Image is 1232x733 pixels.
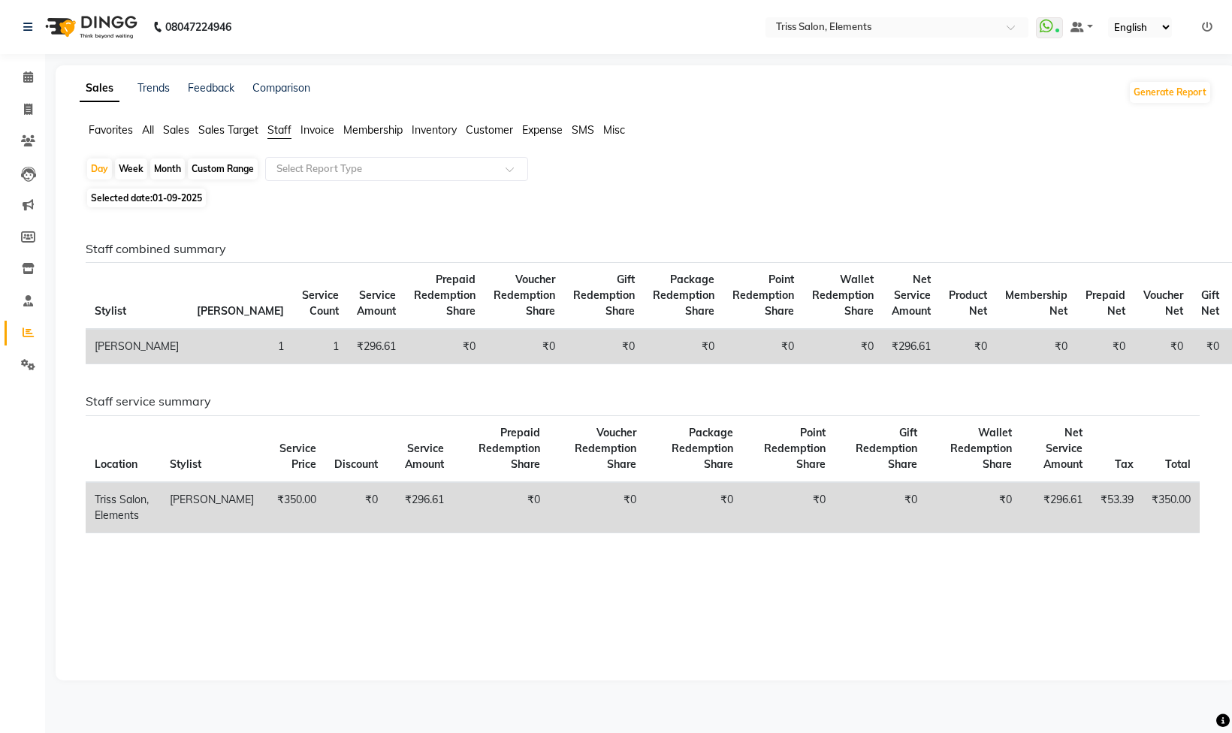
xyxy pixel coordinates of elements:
[188,329,293,364] td: 1
[86,329,188,364] td: [PERSON_NAME]
[252,81,310,95] a: Comparison
[87,158,112,179] div: Day
[405,442,444,471] span: Service Amount
[334,457,378,471] span: Discount
[263,482,325,533] td: ₹350.00
[1021,482,1092,533] td: ₹296.61
[453,482,549,533] td: ₹0
[188,81,234,95] a: Feedback
[348,329,405,364] td: ₹296.61
[892,273,931,318] span: Net Service Amount
[80,75,119,102] a: Sales
[152,192,202,204] span: 01-09-2025
[115,158,147,179] div: Week
[279,442,316,471] span: Service Price
[812,273,874,318] span: Wallet Redemption Share
[87,189,206,207] span: Selected date:
[950,426,1012,471] span: Wallet Redemption Share
[485,329,564,364] td: ₹0
[926,482,1021,533] td: ₹0
[142,123,154,137] span: All
[300,123,334,137] span: Invoice
[405,329,485,364] td: ₹0
[835,482,926,533] td: ₹0
[723,329,803,364] td: ₹0
[357,288,396,318] span: Service Amount
[343,123,403,137] span: Membership
[86,482,161,533] td: Triss Salon, Elements
[572,123,594,137] span: SMS
[522,123,563,137] span: Expense
[1076,329,1134,364] td: ₹0
[940,329,996,364] td: ₹0
[549,482,645,533] td: ₹0
[1092,482,1143,533] td: ₹53.39
[387,482,453,533] td: ₹296.61
[95,457,137,471] span: Location
[575,426,636,471] span: Voucher Redemption Share
[197,304,284,318] span: [PERSON_NAME]
[732,273,794,318] span: Point Redemption Share
[1192,329,1228,364] td: ₹0
[644,329,723,364] td: ₹0
[161,482,263,533] td: [PERSON_NAME]
[1143,482,1200,533] td: ₹350.00
[302,288,339,318] span: Service Count
[996,329,1076,364] td: ₹0
[1043,426,1083,471] span: Net Service Amount
[479,426,540,471] span: Prepaid Redemption Share
[188,158,258,179] div: Custom Range
[764,426,826,471] span: Point Redemption Share
[414,273,476,318] span: Prepaid Redemption Share
[325,482,387,533] td: ₹0
[86,394,1200,409] h6: Staff service summary
[856,426,917,471] span: Gift Redemption Share
[672,426,733,471] span: Package Redemption Share
[1115,457,1134,471] span: Tax
[1130,82,1210,103] button: Generate Report
[466,123,513,137] span: Customer
[267,123,291,137] span: Staff
[653,273,714,318] span: Package Redemption Share
[412,123,457,137] span: Inventory
[603,123,625,137] span: Misc
[38,6,141,48] img: logo
[86,242,1200,256] h6: Staff combined summary
[1165,457,1191,471] span: Total
[163,123,189,137] span: Sales
[494,273,555,318] span: Voucher Redemption Share
[883,329,940,364] td: ₹296.61
[1005,288,1067,318] span: Membership Net
[198,123,258,137] span: Sales Target
[137,81,170,95] a: Trends
[150,158,185,179] div: Month
[564,329,644,364] td: ₹0
[573,273,635,318] span: Gift Redemption Share
[1086,288,1125,318] span: Prepaid Net
[1201,288,1219,318] span: Gift Net
[803,329,883,364] td: ₹0
[293,329,348,364] td: 1
[1134,329,1192,364] td: ₹0
[645,482,742,533] td: ₹0
[165,6,231,48] b: 08047224946
[949,288,987,318] span: Product Net
[742,482,835,533] td: ₹0
[89,123,133,137] span: Favorites
[170,457,201,471] span: Stylist
[95,304,126,318] span: Stylist
[1143,288,1183,318] span: Voucher Net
